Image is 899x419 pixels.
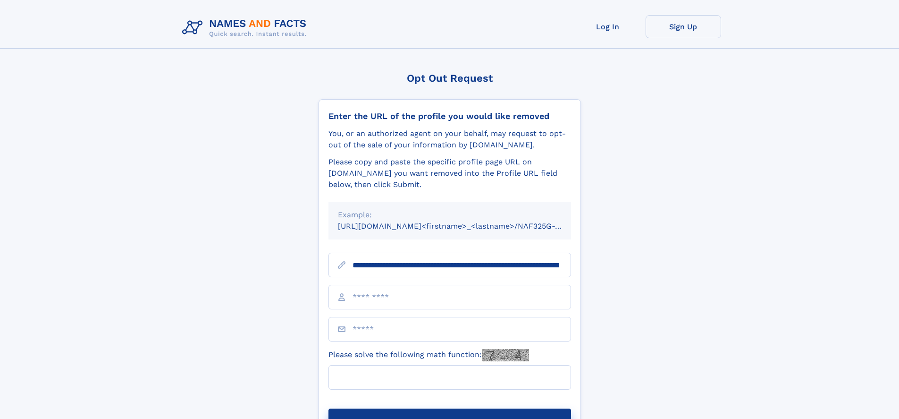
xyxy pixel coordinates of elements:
[328,111,571,121] div: Enter the URL of the profile you would like removed
[328,128,571,151] div: You, or an authorized agent on your behalf, may request to opt-out of the sale of your informatio...
[319,72,581,84] div: Opt Out Request
[338,209,562,221] div: Example:
[646,15,721,38] a: Sign Up
[178,15,314,41] img: Logo Names and Facts
[570,15,646,38] a: Log In
[338,222,589,231] small: [URL][DOMAIN_NAME]<firstname>_<lastname>/NAF325G-xxxxxxxx
[328,349,529,361] label: Please solve the following math function:
[328,156,571,190] div: Please copy and paste the specific profile page URL on [DOMAIN_NAME] you want removed into the Pr...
